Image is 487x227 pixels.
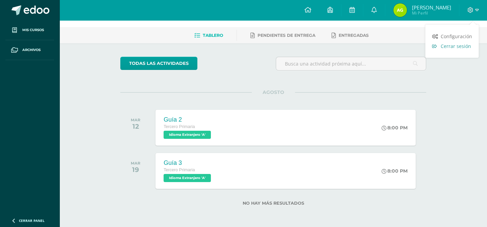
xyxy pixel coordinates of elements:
[412,4,451,11] span: [PERSON_NAME]
[276,57,426,70] input: Busca una actividad próxima aquí...
[382,168,408,174] div: 8:00 PM
[393,3,407,17] img: 7f81f4ba5cc2156d4da63f1ddbdbb887.png
[120,57,197,70] a: todas las Actividades
[339,33,369,38] span: Entregadas
[5,40,54,60] a: Archivos
[22,27,44,33] span: Mis cursos
[194,30,223,41] a: Tablero
[164,174,211,182] span: Idioma Extranjero 'A'
[131,118,140,122] div: MAR
[5,20,54,40] a: Mis cursos
[120,201,426,206] label: No hay más resultados
[164,124,195,129] span: Tercero Primaria
[250,30,315,41] a: Pendientes de entrega
[22,47,41,53] span: Archivos
[258,33,315,38] span: Pendientes de entrega
[19,218,45,223] span: Cerrar panel
[131,122,140,130] div: 12
[440,43,471,49] span: Cerrar sesión
[164,131,211,139] span: Idioma Extranjero 'A'
[425,31,479,41] a: Configuración
[131,166,140,174] div: 19
[425,41,479,51] a: Cerrar sesión
[252,89,295,95] span: AGOSTO
[164,168,195,172] span: Tercero Primaria
[412,10,451,16] span: Mi Perfil
[440,33,472,40] span: Configuración
[203,33,223,38] span: Tablero
[382,125,408,131] div: 8:00 PM
[332,30,369,41] a: Entregadas
[131,161,140,166] div: MAR
[164,116,213,123] div: Guía 2
[164,159,213,167] div: Guía 3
